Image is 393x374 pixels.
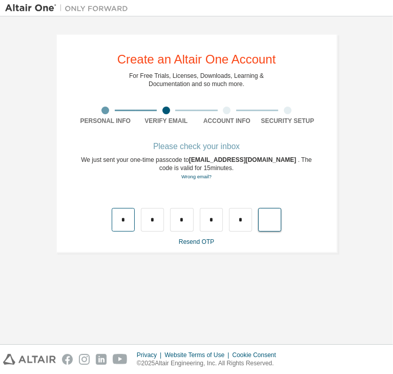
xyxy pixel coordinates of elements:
img: facebook.svg [62,354,73,365]
div: Account Info [197,117,258,125]
div: For Free Trials, Licenses, Downloads, Learning & Documentation and so much more. [129,72,264,88]
div: Privacy [137,351,164,359]
div: Please check your inbox [75,143,318,150]
div: Website Terms of Use [164,351,232,359]
p: © 2025 Altair Engineering, Inc. All Rights Reserved. [137,359,282,368]
a: Resend OTP [179,238,214,245]
a: Go back to the registration form [181,174,212,179]
img: Altair One [5,3,133,13]
div: Security Setup [257,117,318,125]
div: We just sent your one-time passcode to . The code is valid for 15 minutes. [75,156,318,181]
span: [EMAIL_ADDRESS][DOMAIN_NAME] [189,156,298,163]
img: altair_logo.svg [3,354,56,365]
div: Personal Info [75,117,136,125]
img: linkedin.svg [96,354,107,365]
div: Verify Email [136,117,197,125]
div: Create an Altair One Account [117,53,276,66]
img: youtube.svg [113,354,128,365]
img: instagram.svg [79,354,90,365]
div: Cookie Consent [232,351,282,359]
